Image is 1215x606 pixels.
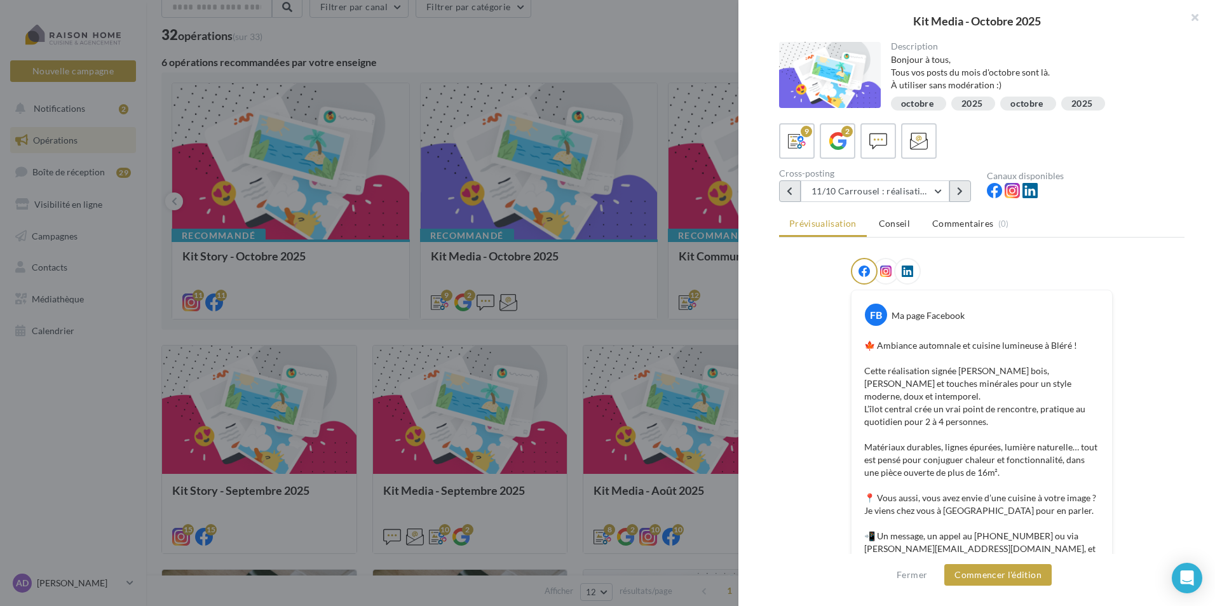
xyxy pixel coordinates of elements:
button: Commencer l'édition [944,564,1052,586]
span: Conseil [879,218,910,229]
div: FB [865,304,887,326]
div: octobre [901,99,933,109]
div: 2 [841,126,853,137]
button: 11/10 Carrousel : réalisation automnale [801,180,949,202]
div: Ma page Facebook [892,309,965,322]
button: Fermer [892,567,932,582]
div: Kit Media - Octobre 2025 [759,15,1195,27]
span: Commentaires [932,217,993,230]
div: Description [891,42,1175,51]
div: Canaux disponibles [987,172,1184,180]
div: Open Intercom Messenger [1172,563,1202,593]
div: Cross-posting [779,169,977,178]
div: octobre [1010,99,1043,109]
div: 9 [801,126,812,137]
div: 2025 [961,99,982,109]
span: (0) [998,219,1009,229]
div: 2025 [1071,99,1092,109]
p: 🍁 Ambiance automnale et cuisine lumineuse à Bléré ! Cette réalisation signée [PERSON_NAME] bois, ... [864,339,1099,606]
div: Bonjour à tous, Tous vos posts du mois d'octobre sont là. À utiliser sans modération :) [891,53,1175,91]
